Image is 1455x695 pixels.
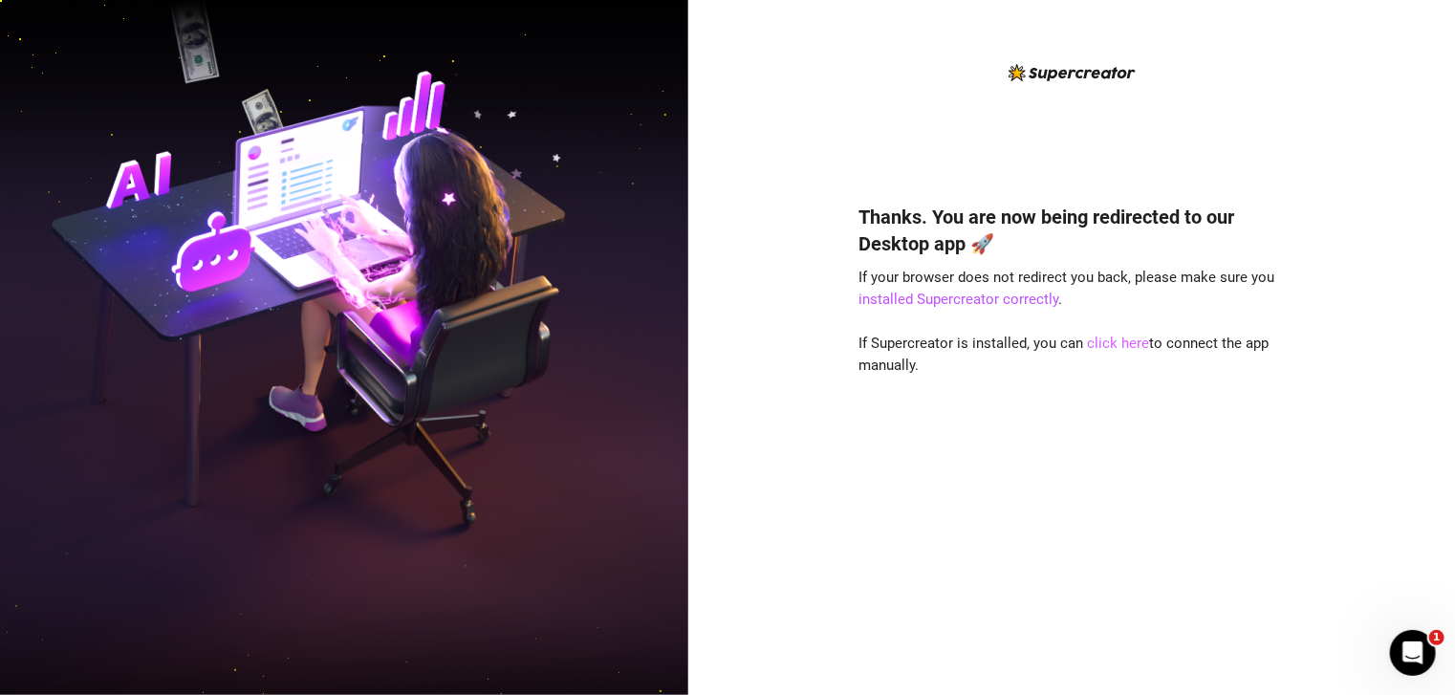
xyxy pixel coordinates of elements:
[858,291,1058,308] a: installed Supercreator correctly
[1009,64,1136,81] img: logo-BBDzfeDw.svg
[858,335,1269,375] span: If Supercreator is installed, you can to connect the app manually.
[858,204,1285,257] h4: Thanks. You are now being redirected to our Desktop app 🚀
[1087,335,1149,352] a: click here
[1429,630,1444,645] span: 1
[858,269,1274,309] span: If your browser does not redirect you back, please make sure you .
[1390,630,1436,676] iframe: Intercom live chat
